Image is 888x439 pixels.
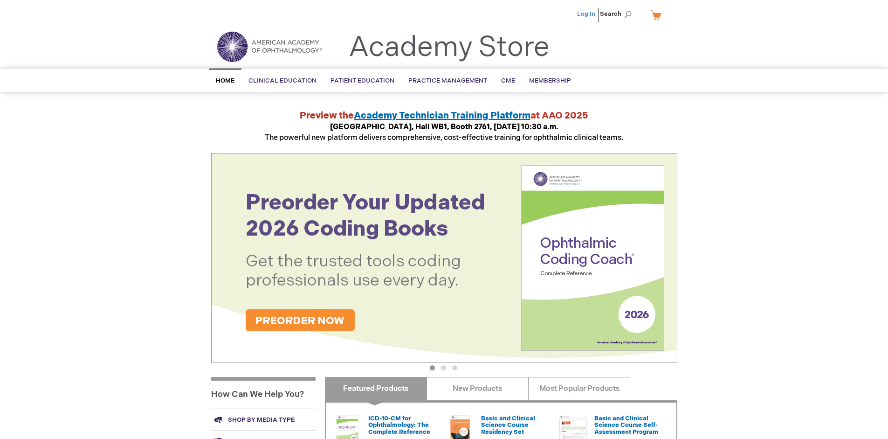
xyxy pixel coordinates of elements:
span: The powerful new platform delivers comprehensive, cost-effective training for ophthalmic clinical... [265,123,623,142]
a: Academy Store [349,31,550,64]
a: New Products [427,377,529,400]
a: Most Popular Products [528,377,630,400]
button: 2 of 3 [441,365,446,370]
h1: How Can We Help You? [211,377,316,409]
a: Shop by media type [211,409,316,431]
a: Featured Products [325,377,427,400]
a: Academy Technician Training Platform [354,110,530,121]
a: Basic and Clinical Science Course Residency Set [481,415,535,436]
button: 3 of 3 [452,365,457,370]
a: Log In [577,10,595,18]
strong: [GEOGRAPHIC_DATA], Hall WB1, Booth 2761, [DATE] 10:30 a.m. [330,123,558,132]
span: Patient Education [330,77,394,84]
span: Practice Management [408,77,487,84]
span: Clinical Education [248,77,317,84]
a: Basic and Clinical Science Course Self-Assessment Program [594,415,658,436]
span: Membership [529,77,571,84]
span: Home [216,77,234,84]
button: 1 of 3 [430,365,435,370]
span: CME [501,77,515,84]
span: Search [600,5,635,23]
strong: Preview the at AAO 2025 [300,110,588,121]
a: ICD-10-CM for Ophthalmology: The Complete Reference [368,415,430,436]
